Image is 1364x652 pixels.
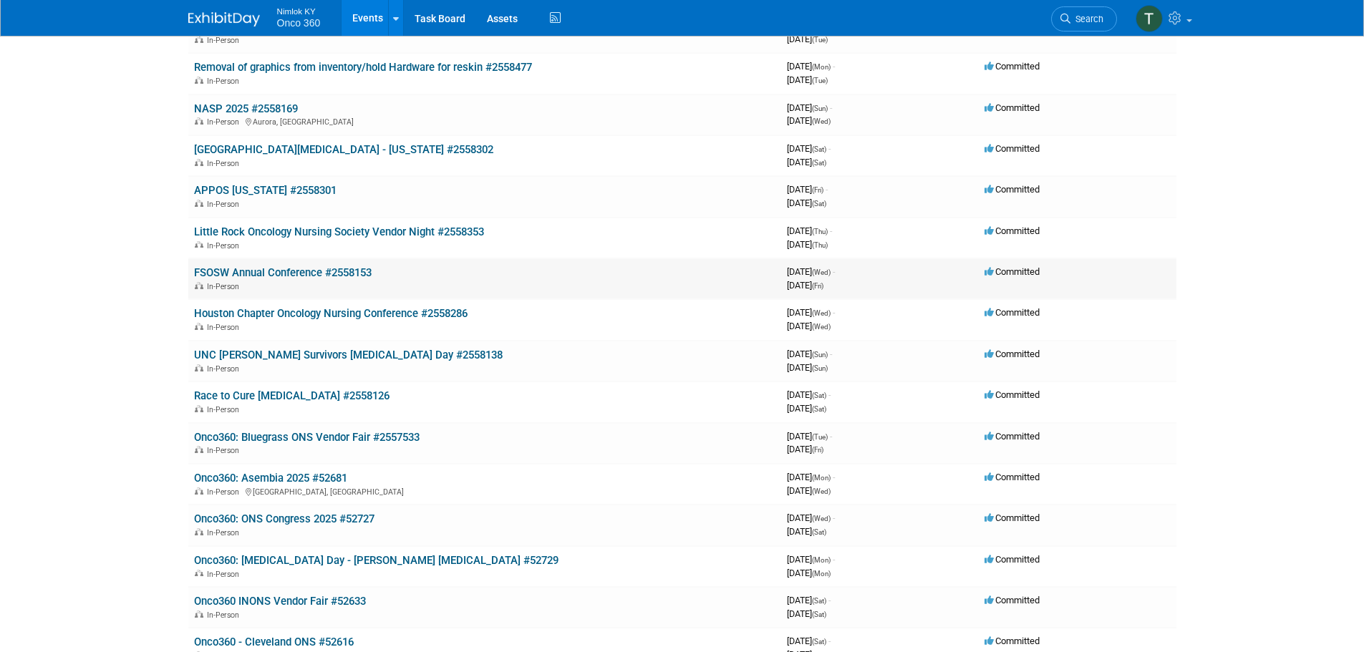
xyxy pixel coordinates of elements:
span: [DATE] [787,307,835,318]
span: Committed [985,512,1040,523]
span: [DATE] [787,115,831,126]
span: In-Person [207,282,243,291]
div: [GEOGRAPHIC_DATA], [GEOGRAPHIC_DATA] [194,485,775,497]
span: In-Person [207,117,243,127]
img: In-Person Event [195,241,203,248]
span: In-Person [207,610,243,620]
img: In-Person Event [195,487,203,495]
a: Houston Chapter Oncology Nursing Conference #2558286 [194,307,468,320]
span: (Thu) [812,241,828,249]
a: Onco360: Asembia 2025 #52681 [194,472,347,485]
img: In-Person Event [195,570,203,577]
span: [DATE] [787,568,831,578]
span: [DATE] [787,157,826,167]
span: (Sun) [812,104,828,112]
img: ExhibitDay [188,12,260,26]
span: (Sat) [812,597,826,605]
span: [DATE] [787,61,835,72]
span: - [833,512,835,523]
img: In-Person Event [195,282,203,289]
a: Removal of graphics from inventory/hold Hardware for reskin #2558477 [194,61,532,74]
span: Committed [985,349,1040,359]
span: (Mon) [812,63,831,71]
img: In-Person Event [195,77,203,84]
a: Search [1051,6,1117,31]
span: [DATE] [787,472,835,482]
span: [DATE] [787,526,826,537]
span: (Thu) [812,228,828,235]
a: APPOS [US_STATE] #2558301 [194,184,337,197]
span: (Wed) [812,309,831,317]
span: (Fri) [812,282,823,290]
span: - [830,431,832,442]
img: In-Person Event [195,405,203,412]
span: Nimlok KY [277,3,321,18]
span: (Wed) [812,515,831,522]
span: (Sat) [812,200,826,208]
span: [DATE] [787,225,832,236]
span: [DATE] [787,239,828,250]
span: [DATE] [787,389,831,400]
span: Committed [985,266,1040,277]
span: Committed [985,389,1040,400]
span: Committed [985,61,1040,72]
a: NASP 2025 #2558169 [194,102,298,115]
span: (Tue) [812,433,828,441]
span: In-Person [207,77,243,86]
span: - [830,225,832,236]
span: Committed [985,472,1040,482]
span: [DATE] [787,636,831,646]
img: In-Person Event [195,200,203,207]
span: [DATE] [787,184,828,195]
div: Aurora, [GEOGRAPHIC_DATA] [194,115,775,127]
span: [DATE] [787,608,826,619]
img: In-Person Event [195,323,203,330]
span: (Sun) [812,364,828,372]
span: - [830,349,832,359]
span: In-Person [207,364,243,374]
span: (Fri) [812,186,823,194]
img: In-Person Event [195,528,203,535]
span: (Tue) [812,36,828,44]
a: Onco360 INONS Vendor Fair #52633 [194,595,366,608]
span: Onco 360 [277,17,321,29]
span: (Sun) [812,351,828,359]
span: (Sat) [812,405,826,413]
span: (Fri) [812,446,823,454]
span: (Sat) [812,610,826,618]
span: In-Person [207,36,243,45]
span: - [833,61,835,72]
a: Little Rock Oncology Nursing Society Vendor Night #2558353 [194,225,484,238]
img: In-Person Event [195,117,203,125]
span: Committed [985,595,1040,605]
span: [DATE] [787,34,828,44]
span: (Wed) [812,487,831,495]
span: Committed [985,102,1040,113]
a: Onco360: [MEDICAL_DATA] Day - [PERSON_NAME] [MEDICAL_DATA] #52729 [194,554,558,567]
span: [DATE] [787,444,823,454]
span: - [826,184,828,195]
span: In-Person [207,487,243,497]
span: In-Person [207,405,243,414]
img: Tim Bugaile [1136,5,1163,32]
span: (Sat) [812,391,826,399]
span: Committed [985,184,1040,195]
span: - [833,554,835,565]
span: (Mon) [812,474,831,482]
span: [DATE] [787,280,823,291]
a: Race to Cure [MEDICAL_DATA] #2558126 [194,389,390,402]
a: [GEOGRAPHIC_DATA][MEDICAL_DATA] - [US_STATE] #2558302 [194,143,493,156]
span: (Mon) [812,570,831,578]
span: Committed [985,225,1040,236]
span: - [828,636,831,646]
a: Onco360 - Cleveland ONS #52616 [194,636,354,648]
img: In-Person Event [195,446,203,453]
span: (Tue) [812,77,828,84]
span: [DATE] [787,595,831,605]
span: In-Person [207,323,243,332]
a: FSOSW Annual Conference #2558153 [194,266,372,279]
span: (Wed) [812,117,831,125]
span: [DATE] [787,74,828,85]
a: UNC [PERSON_NAME] Survivors [MEDICAL_DATA] Day #2558138 [194,349,503,361]
span: In-Person [207,200,243,209]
